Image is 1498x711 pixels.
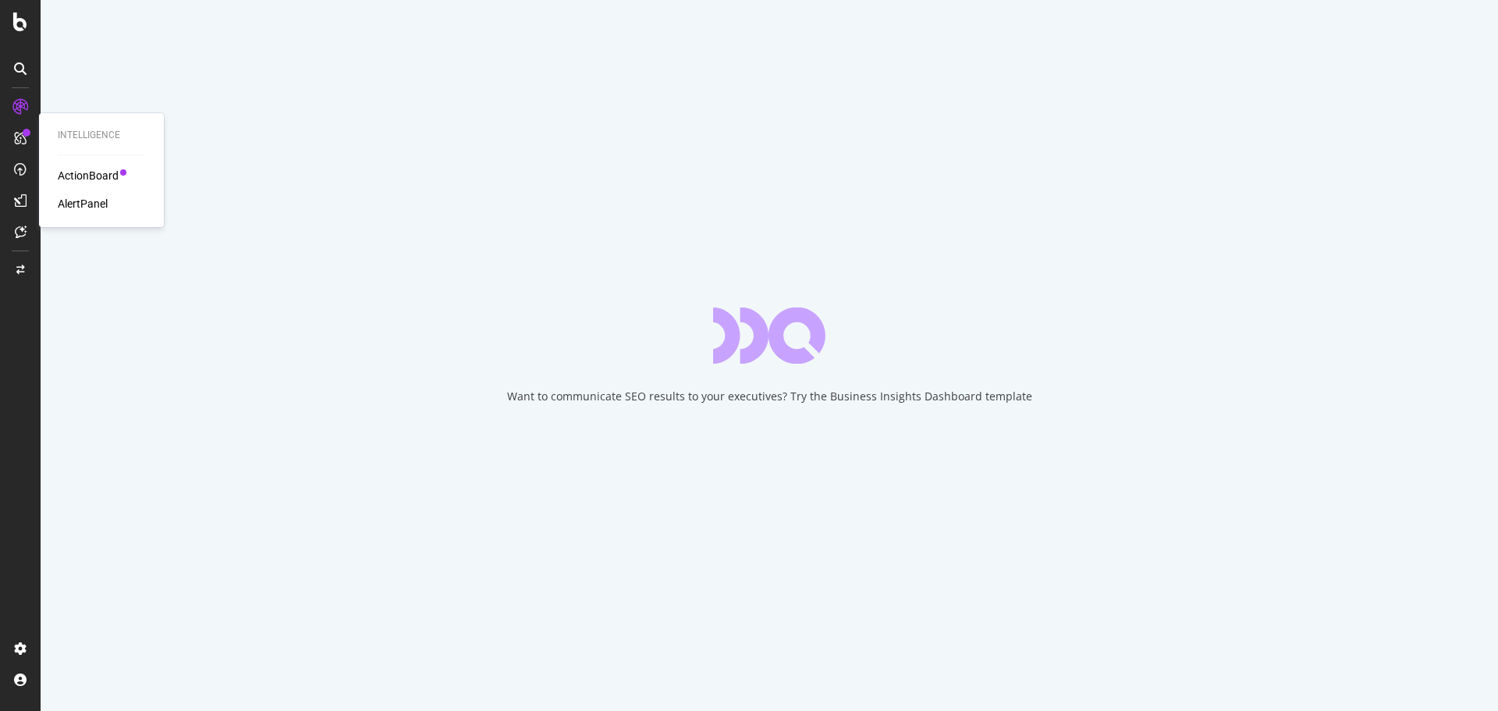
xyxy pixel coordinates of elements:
[58,129,145,142] div: Intelligence
[713,308,825,364] div: animation
[507,389,1032,404] div: Want to communicate SEO results to your executives? Try the Business Insights Dashboard template
[58,168,119,183] a: ActionBoard
[58,196,108,212] a: AlertPanel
